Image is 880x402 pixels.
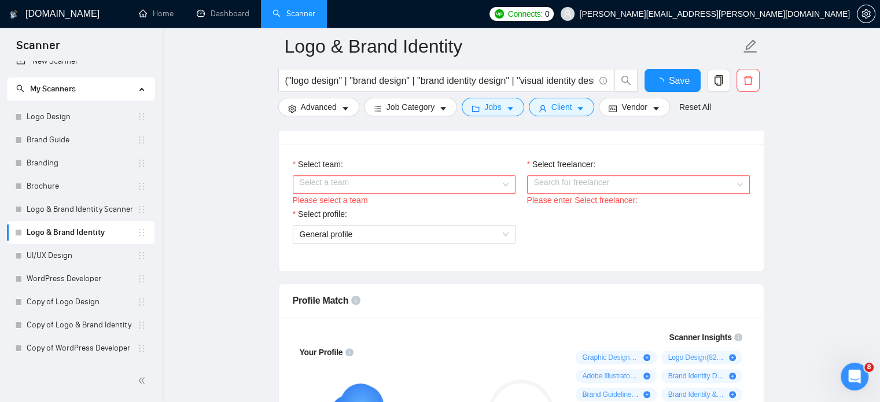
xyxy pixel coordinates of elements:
[462,98,524,116] button: folderJobscaret-down
[669,73,690,88] span: Save
[599,98,669,116] button: idcardVendorcaret-down
[609,104,617,113] span: idcard
[293,194,516,206] div: Please select a team
[27,314,137,337] a: Copy of Logo & Brand Identity
[472,104,480,113] span: folder
[614,69,638,92] button: search
[495,9,504,19] img: upwork-logo.png
[643,354,650,361] span: plus-circle
[27,128,137,152] a: Brand Guide
[506,104,514,113] span: caret-down
[643,391,650,398] span: plus-circle
[564,10,572,18] span: user
[669,333,731,341] span: Scanner Insights
[645,69,701,92] button: Save
[582,371,639,381] span: Adobe Illustrator ( 41 %)
[285,73,594,88] input: Search Freelance Jobs...
[539,104,547,113] span: user
[137,297,146,307] span: holder
[7,337,154,360] li: Copy of WordPress Developer
[679,101,711,113] a: Reset All
[16,84,24,93] span: search
[439,104,447,113] span: caret-down
[857,9,875,19] a: setting
[743,39,758,54] span: edit
[534,176,735,193] input: Select freelancer:
[7,267,154,290] li: WordPress Developer
[27,175,137,198] a: Brochure
[668,353,724,362] span: Logo Design ( 82 %)
[7,314,154,337] li: Copy of Logo & Brand Identity
[7,221,154,244] li: Logo & Brand Identity
[293,296,349,305] span: Profile Match
[300,230,353,239] span: General profile
[137,228,146,237] span: holder
[841,363,868,390] iframe: Intercom live chat
[137,344,146,353] span: holder
[729,391,736,398] span: plus-circle
[621,101,647,113] span: Vendor
[599,77,607,84] span: info-circle
[7,290,154,314] li: Copy of Logo Design
[364,98,457,116] button: barsJob Categorycaret-down
[652,104,660,113] span: caret-down
[729,373,736,379] span: plus-circle
[707,69,730,92] button: copy
[273,9,315,19] a: searchScanner
[27,198,137,221] a: Logo & Brand Identity Scanner
[737,75,759,86] span: delete
[7,152,154,175] li: Branding
[582,353,639,362] span: Graphic Design ( 86 %)
[137,182,146,191] span: holder
[27,244,137,267] a: UI/UX Design
[615,75,637,86] span: search
[16,50,145,73] a: New Scanner
[643,373,650,379] span: plus-circle
[351,296,360,305] span: info-circle
[734,333,742,341] span: info-circle
[301,101,337,113] span: Advanced
[527,194,750,206] div: Please enter Select freelancer:
[7,244,154,267] li: UI/UX Design
[137,251,146,260] span: holder
[7,198,154,221] li: Logo & Brand Identity Scanner
[285,32,741,61] input: Scanner name...
[293,158,343,171] label: Select team:
[529,98,595,116] button: userClientcaret-down
[7,128,154,152] li: Brand Guide
[345,348,354,356] span: info-circle
[278,98,359,116] button: settingAdvancedcaret-down
[576,104,584,113] span: caret-down
[545,8,550,20] span: 0
[138,375,149,386] span: double-left
[30,84,76,94] span: My Scanners
[137,158,146,168] span: holder
[16,84,76,94] span: My Scanners
[137,320,146,330] span: holder
[668,390,724,399] span: Brand Identity & Guidelines ( 26 %)
[7,37,69,61] span: Scanner
[137,274,146,283] span: holder
[374,104,382,113] span: bars
[10,5,18,24] img: logo
[137,112,146,121] span: holder
[708,75,730,86] span: copy
[27,221,137,244] a: Logo & Brand Identity
[386,101,435,113] span: Job Category
[729,354,736,361] span: plus-circle
[341,104,349,113] span: caret-down
[27,337,137,360] a: Copy of WordPress Developer
[300,348,343,357] span: Your Profile
[197,9,249,19] a: dashboardDashboard
[27,290,137,314] a: Copy of Logo Design
[655,78,669,87] span: loading
[137,135,146,145] span: holder
[27,267,137,290] a: WordPress Developer
[27,105,137,128] a: Logo Design
[864,363,874,372] span: 8
[139,9,174,19] a: homeHome
[7,175,154,198] li: Brochure
[7,50,154,73] li: New Scanner
[288,104,296,113] span: setting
